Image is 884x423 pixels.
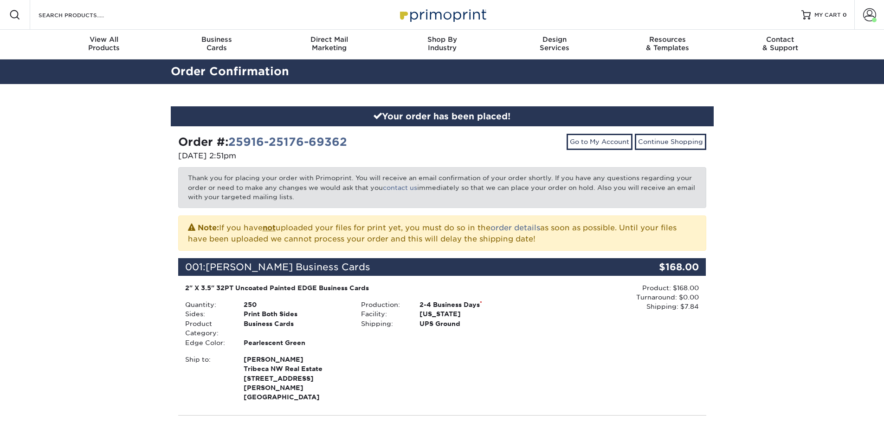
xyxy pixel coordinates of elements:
[386,35,498,52] div: Industry
[48,35,161,52] div: Products
[498,35,611,44] span: Design
[814,11,841,19] span: MY CART
[178,258,618,276] div: 001:
[244,355,347,401] strong: [GEOGRAPHIC_DATA]
[237,338,354,347] div: Pearlescent Green
[178,135,347,149] strong: Order #:
[178,167,706,208] p: Thank you for placing your order with Primoprint. You will receive an email confirmation of your ...
[244,374,347,393] span: [STREET_ADDRESS][PERSON_NAME]
[396,5,489,25] img: Primoprint
[237,300,354,309] div: 250
[160,35,273,52] div: Cards
[498,30,611,59] a: DesignServices
[178,338,237,347] div: Edge Color:
[178,355,237,402] div: Ship to:
[383,184,417,191] a: contact us
[48,30,161,59] a: View AllProducts
[611,35,724,52] div: & Templates
[178,300,237,309] div: Quantity:
[237,309,354,319] div: Print Both Sides
[237,319,354,338] div: Business Cards
[413,319,530,328] div: UPS Ground
[206,261,370,273] span: [PERSON_NAME] Business Cards
[178,319,237,338] div: Product Category:
[185,283,523,293] div: 2" X 3.5" 32PT Uncoated Painted EDGE Business Cards
[567,134,632,150] a: Go to My Account
[48,35,161,44] span: View All
[354,309,413,319] div: Facility:
[498,35,611,52] div: Services
[178,309,237,319] div: Sides:
[724,35,837,52] div: & Support
[273,35,386,44] span: Direct Mail
[413,300,530,309] div: 2-4 Business Days
[354,319,413,328] div: Shipping:
[244,364,347,373] span: Tribeca NW Real Estate
[263,223,276,232] b: not
[178,150,435,162] p: [DATE] 2:51pm
[160,35,273,44] span: Business
[611,35,724,44] span: Resources
[611,30,724,59] a: Resources& Templates
[413,309,530,319] div: [US_STATE]
[635,134,706,150] a: Continue Shopping
[228,135,347,149] a: 25916-25176-69362
[164,63,721,80] h2: Order Confirmation
[160,30,273,59] a: BusinessCards
[354,300,413,309] div: Production:
[188,221,697,245] p: If you have uploaded your files for print yet, you must do so in the as soon as possible. Until y...
[843,12,847,18] span: 0
[724,30,837,59] a: Contact& Support
[386,35,498,44] span: Shop By
[273,30,386,59] a: Direct MailMarketing
[724,35,837,44] span: Contact
[618,258,706,276] div: $168.00
[171,106,714,127] div: Your order has been placed!
[198,223,219,232] strong: Note:
[386,30,498,59] a: Shop ByIndustry
[38,9,128,20] input: SEARCH PRODUCTS.....
[490,223,540,232] a: order details
[273,35,386,52] div: Marketing
[530,283,699,312] div: Product: $168.00 Turnaround: $0.00 Shipping: $7.84
[244,355,347,364] span: [PERSON_NAME]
